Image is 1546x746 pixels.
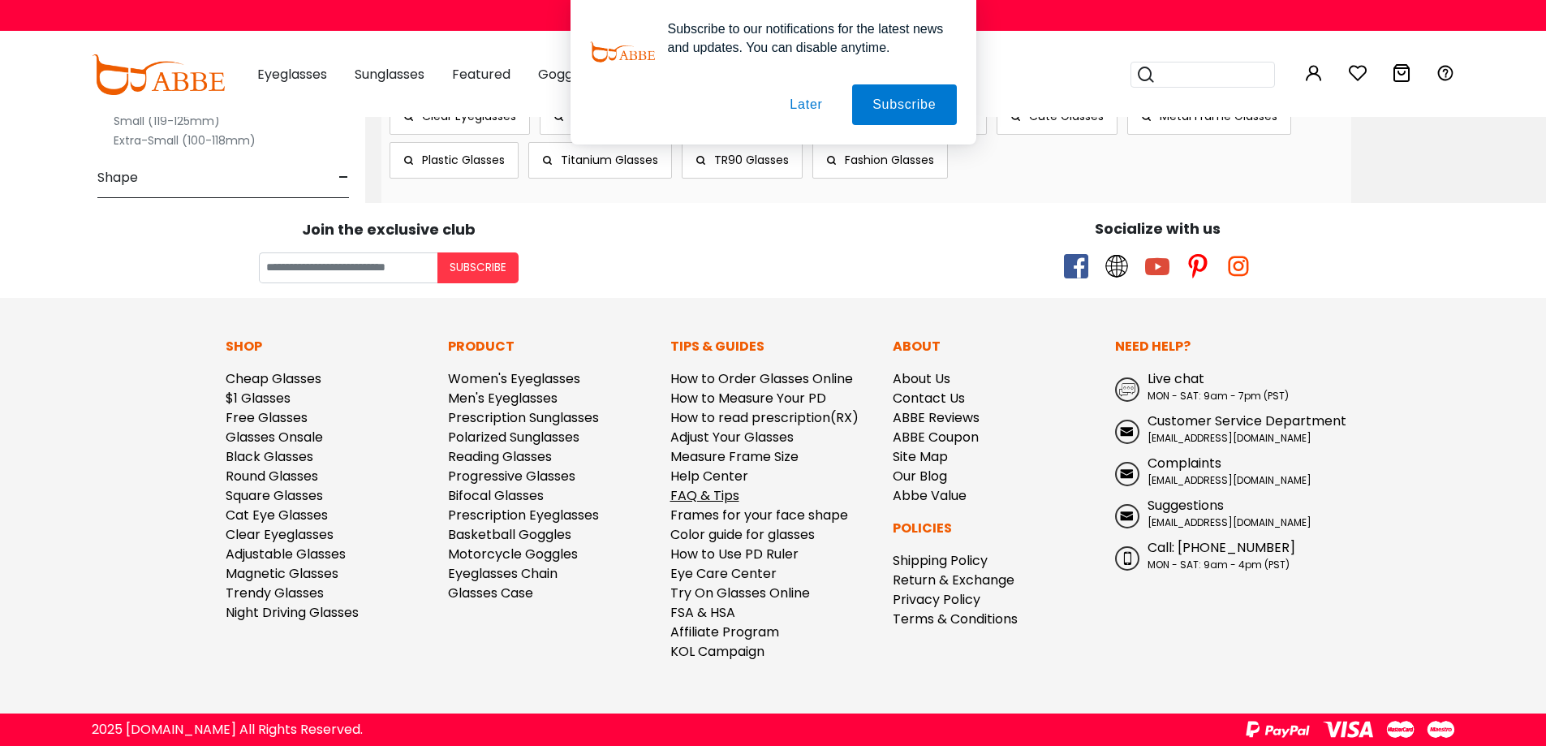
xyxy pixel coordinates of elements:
a: Night Driving Glasses [226,603,359,622]
a: Our Blog [893,467,947,485]
span: Suggestions [1148,496,1224,515]
a: Plastic Glasses [390,142,519,179]
a: Color guide for glasses [670,525,815,544]
a: Affiliate Program [670,623,779,641]
div: 2025 [DOMAIN_NAME] All Rights Reserved. [92,720,363,740]
a: Black Glasses [226,447,313,466]
p: Need Help? [1115,337,1321,356]
a: TR90 Glasses [682,142,803,179]
span: Call: [PHONE_NUMBER] [1148,538,1295,557]
span: youtube [1145,254,1169,278]
a: Frames for your face shape [670,506,848,524]
a: Square Glasses [226,486,323,505]
span: [EMAIL_ADDRESS][DOMAIN_NAME] [1148,515,1311,529]
span: - [338,158,349,197]
a: Motorcycle Goggles [448,545,578,563]
span: Customer Service Department [1148,412,1346,430]
a: Terms & Conditions [893,610,1018,628]
a: Prescription Eyeglasses [448,506,599,524]
a: FSA & HSA [670,603,735,622]
p: About [893,337,1099,356]
span: MON - SAT: 9am - 4pm (PST) [1148,558,1290,571]
a: Titanium Glasses [528,142,672,179]
a: How to Use PD Ruler [670,545,799,563]
a: Privacy Policy [893,590,980,609]
a: Customer Service Department [EMAIL_ADDRESS][DOMAIN_NAME] [1115,412,1321,446]
a: Abbe Value [893,486,967,505]
span: twitter [1105,254,1129,278]
a: Basketball Goggles [448,525,571,544]
p: Product [448,337,654,356]
a: KOL Campaign [670,642,764,661]
button: Later [769,84,842,125]
span: Live chat [1148,369,1204,388]
a: $1 Glasses [226,389,291,407]
span: facebook [1064,254,1088,278]
a: Polarized Sunglasses [448,428,579,446]
a: FAQ & Tips [670,486,739,505]
a: Call: [PHONE_NUMBER] MON - SAT: 9am - 4pm (PST) [1115,538,1321,572]
a: Eye Care Center [670,564,777,583]
span: MON - SAT: 9am - 7pm (PST) [1148,389,1289,403]
span: [EMAIL_ADDRESS][DOMAIN_NAME] [1148,431,1311,445]
a: Prescription Sunglasses [448,408,599,427]
div: Socialize with us [782,218,1535,239]
a: Live chat MON - SAT: 9am - 7pm (PST) [1115,369,1321,403]
span: Fashion Glasses [845,152,934,168]
a: About Us [893,369,950,388]
p: Policies [893,519,1099,538]
span: [EMAIL_ADDRESS][DOMAIN_NAME] [1148,473,1311,487]
button: Subscribe [852,84,956,125]
a: Eyeglasses Chain [448,564,558,583]
a: How to read prescription(RX) [670,408,859,427]
a: Trendy Glasses [226,584,324,602]
a: Adjustable Glasses [226,545,346,563]
span: Complaints [1148,454,1221,472]
a: ABBE Coupon [893,428,979,446]
a: Bifocal Glasses [448,486,544,505]
a: Glasses Onsale [226,428,323,446]
a: Shipping Policy [893,551,988,570]
a: Men's Eyeglasses [448,389,558,407]
a: Cat Eye Glasses [226,506,328,524]
input: Your email [259,252,437,283]
a: Complaints [EMAIL_ADDRESS][DOMAIN_NAME] [1115,454,1321,488]
a: Reading Glasses [448,447,552,466]
a: Magnetic Glasses [226,564,338,583]
span: Shape [97,158,138,197]
a: Return & Exchange [893,571,1014,589]
span: Titanium Glasses [561,152,658,168]
a: ABBE Reviews [893,408,980,427]
a: Measure Frame Size [670,447,799,466]
button: Subscribe [437,252,519,283]
a: Round Glasses [226,467,318,485]
a: Fashion Glasses [812,142,948,179]
a: Suggestions [EMAIL_ADDRESS][DOMAIN_NAME] [1115,496,1321,530]
span: TR90 Glasses [714,152,789,168]
a: Glasses Case [448,584,533,602]
p: Shop [226,337,432,356]
a: How to Order Glasses Online [670,369,853,388]
a: Cheap Glasses [226,369,321,388]
span: instagram [1226,254,1251,278]
a: Help Center [670,467,748,485]
div: Join the exclusive club [12,215,765,240]
a: Women's Eyeglasses [448,369,580,388]
a: Progressive Glasses [448,467,575,485]
a: Free Glasses [226,408,308,427]
a: How to Measure Your PD [670,389,826,407]
p: Tips & Guides [670,337,876,356]
a: Try On Glasses Online [670,584,810,602]
span: Plastic Glasses [422,152,505,168]
span: pinterest [1186,254,1210,278]
div: Subscribe to our notifications for the latest news and updates. You can disable anytime. [655,19,957,57]
a: Contact Us [893,389,965,407]
a: Adjust Your Glasses [670,428,794,446]
a: Site Map [893,447,948,466]
a: Clear Eyeglasses [226,525,334,544]
img: notification icon [590,19,655,84]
